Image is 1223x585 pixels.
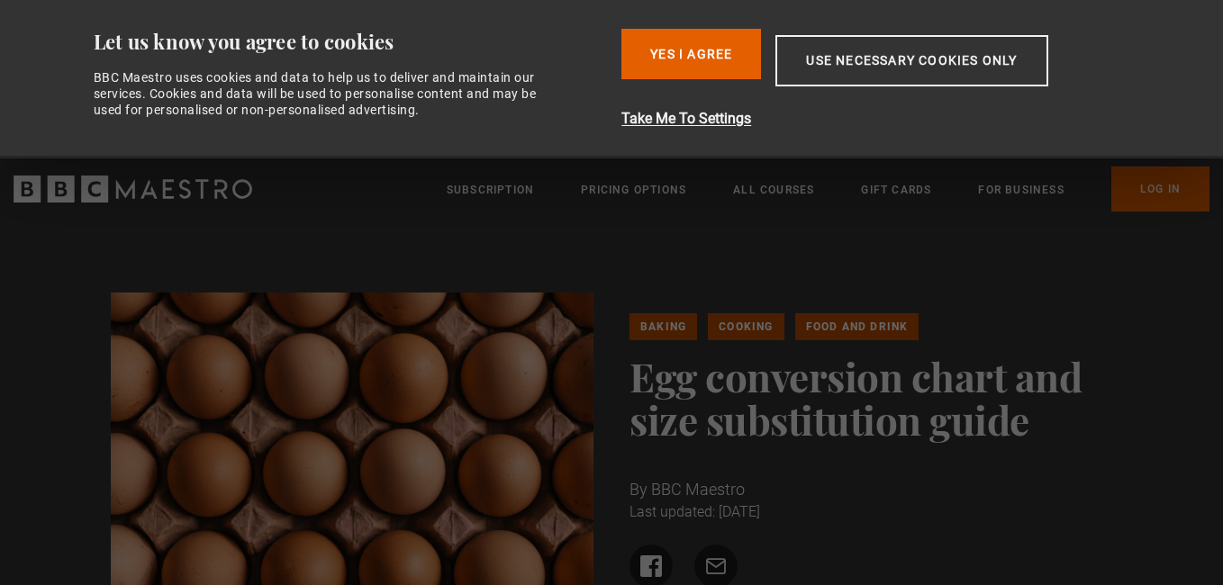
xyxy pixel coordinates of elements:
[630,313,697,340] a: Baking
[621,108,1143,130] button: Take Me To Settings
[630,503,760,520] time: Last updated: [DATE]
[447,166,1209,211] nav: Primary
[94,69,557,119] div: BBC Maestro uses cookies and data to help us to deliver and maintain our services. Cookies and da...
[447,181,534,199] a: Subscription
[581,181,686,199] a: Pricing Options
[861,181,931,199] a: Gift Cards
[775,35,1047,86] button: Use necessary cookies only
[94,29,608,55] div: Let us know you agree to cookies
[1111,166,1209,211] a: Log In
[630,355,1113,441] h1: Egg conversion chart and size substitution guide
[14,175,252,202] svg: BBC Maestro
[621,29,761,79] button: Yes I Agree
[795,313,920,340] a: Food and Drink
[630,480,648,499] span: By
[978,181,1064,199] a: For business
[708,313,784,340] a: Cooking
[651,480,745,499] span: BBC Maestro
[733,181,814,199] a: All Courses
